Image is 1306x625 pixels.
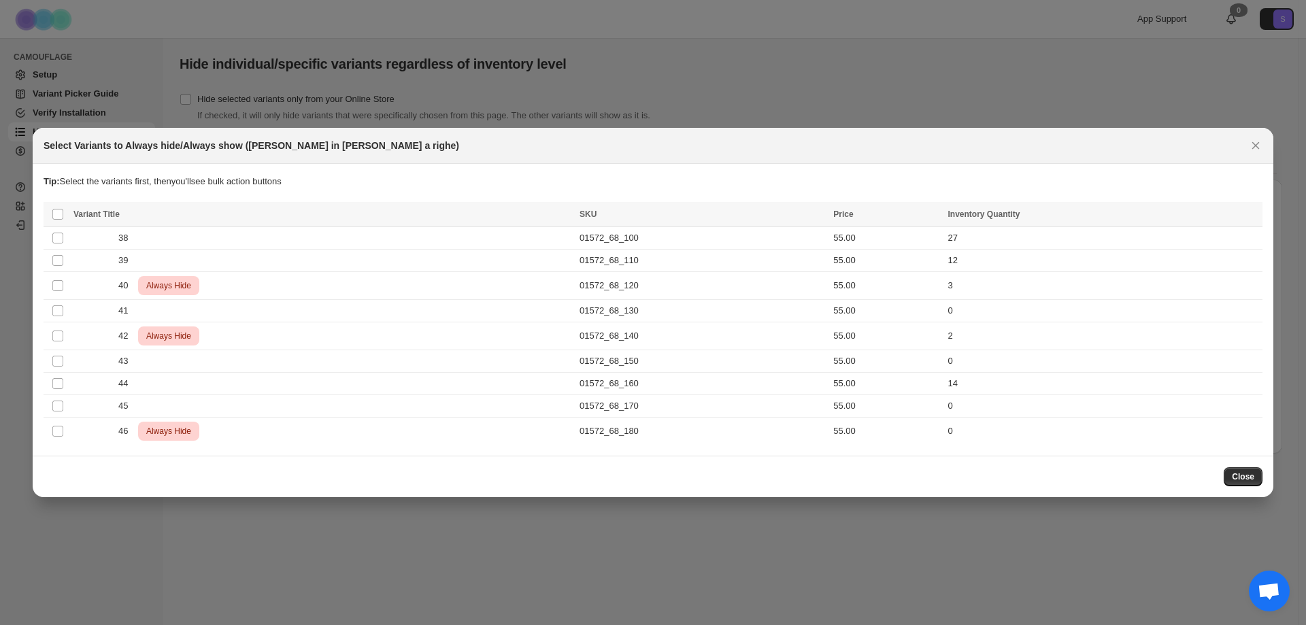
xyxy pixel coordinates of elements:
[575,300,829,322] td: 01572_68_130
[829,272,943,300] td: 55.00
[73,209,120,219] span: Variant Title
[144,328,194,344] span: Always Hide
[144,277,194,294] span: Always Hide
[118,231,135,245] span: 38
[575,227,829,250] td: 01572_68_100
[575,250,829,272] td: 01572_68_110
[829,300,943,322] td: 55.00
[118,377,135,390] span: 44
[1232,471,1254,482] span: Close
[575,272,829,300] td: 01572_68_120
[118,329,135,343] span: 42
[575,322,829,350] td: 01572_68_140
[118,424,135,438] span: 46
[943,322,1262,350] td: 2
[943,418,1262,445] td: 0
[575,350,829,373] td: 01572_68_150
[829,418,943,445] td: 55.00
[943,250,1262,272] td: 12
[943,373,1262,395] td: 14
[44,175,1262,188] p: Select the variants first, then you'll see bulk action buttons
[943,350,1262,373] td: 0
[1249,571,1290,611] a: Aprire la chat
[1224,467,1262,486] button: Close
[943,272,1262,300] td: 3
[580,209,597,219] span: SKU
[575,418,829,445] td: 01572_68_180
[948,209,1020,219] span: Inventory Quantity
[118,399,135,413] span: 45
[943,395,1262,418] td: 0
[118,279,135,292] span: 40
[829,395,943,418] td: 55.00
[829,322,943,350] td: 55.00
[943,300,1262,322] td: 0
[44,176,60,186] strong: Tip:
[44,139,459,152] h2: Select Variants to Always hide/Always show ([PERSON_NAME] in [PERSON_NAME] a righe)
[833,209,853,219] span: Price
[829,227,943,250] td: 55.00
[1246,136,1265,155] button: Close
[144,423,194,439] span: Always Hide
[575,395,829,418] td: 01572_68_170
[943,227,1262,250] td: 27
[118,254,135,267] span: 39
[575,373,829,395] td: 01572_68_160
[118,304,135,318] span: 41
[829,350,943,373] td: 55.00
[118,354,135,368] span: 43
[829,250,943,272] td: 55.00
[829,373,943,395] td: 55.00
